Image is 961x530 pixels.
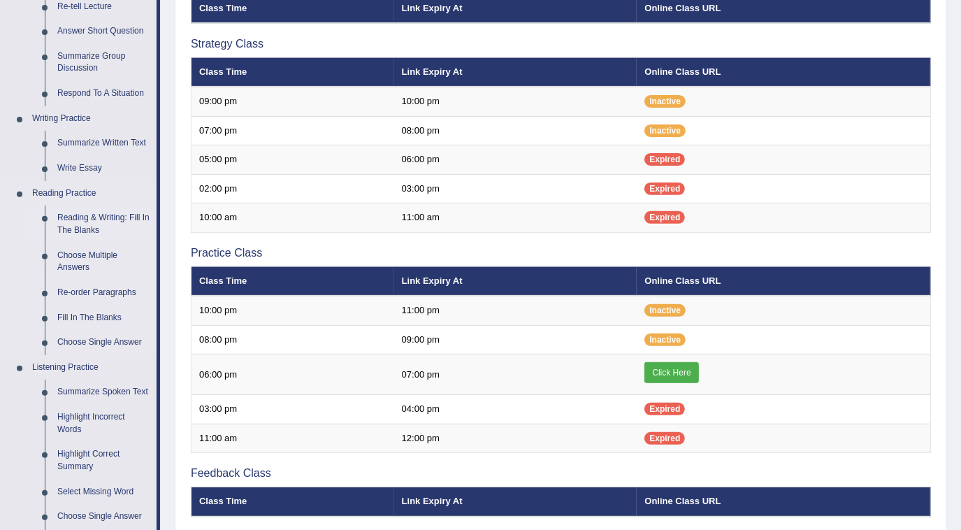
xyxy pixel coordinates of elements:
span: Inactive [644,124,686,137]
span: Expired [644,182,685,195]
th: Class Time [192,487,394,517]
span: Expired [644,432,685,445]
td: 10:00 am [192,203,394,233]
a: Summarize Group Discussion [51,44,157,81]
h3: Practice Class [191,247,931,259]
td: 10:00 pm [192,296,394,325]
td: 12:00 pm [394,424,637,453]
a: Choose Multiple Answers [51,243,157,280]
th: Link Expiry At [394,487,637,517]
th: Online Class URL [637,487,930,517]
th: Link Expiry At [394,266,637,296]
td: 09:00 pm [192,87,394,116]
a: Listening Practice [26,355,157,380]
a: Write Essay [51,156,157,181]
a: Summarize Spoken Text [51,380,157,405]
span: Expired [644,403,685,415]
td: 04:00 pm [394,395,637,424]
a: Fill In The Blanks [51,306,157,331]
a: Highlight Incorrect Words [51,405,157,442]
a: Summarize Written Text [51,131,157,156]
span: Expired [644,153,685,166]
td: 07:00 pm [394,354,637,395]
span: Inactive [644,304,686,317]
a: Choose Single Answer [51,504,157,529]
td: 06:00 pm [394,145,637,175]
a: Choose Single Answer [51,330,157,355]
th: Online Class URL [637,57,930,87]
td: 11:00 am [192,424,394,453]
td: 06:00 pm [192,354,394,395]
a: Writing Practice [26,106,157,131]
a: Highlight Correct Summary [51,442,157,479]
th: Class Time [192,266,394,296]
td: 11:00 am [394,203,637,233]
h3: Feedback Class [191,467,931,480]
td: 03:00 pm [192,395,394,424]
td: 09:00 pm [394,325,637,354]
span: Expired [644,211,685,224]
th: Online Class URL [637,266,930,296]
td: 08:00 pm [394,116,637,145]
td: 03:00 pm [394,174,637,203]
span: Inactive [644,334,686,346]
a: Reading & Writing: Fill In The Blanks [51,206,157,243]
span: Inactive [644,95,686,108]
a: Select Missing Word [51,480,157,505]
a: Re-order Paragraphs [51,280,157,306]
th: Class Time [192,57,394,87]
th: Link Expiry At [394,57,637,87]
td: 02:00 pm [192,174,394,203]
a: Respond To A Situation [51,81,157,106]
td: 10:00 pm [394,87,637,116]
td: 05:00 pm [192,145,394,175]
h3: Strategy Class [191,38,931,50]
td: 11:00 pm [394,296,637,325]
td: 08:00 pm [192,325,394,354]
a: Click Here [644,362,698,383]
a: Answer Short Question [51,19,157,44]
td: 07:00 pm [192,116,394,145]
a: Reading Practice [26,181,157,206]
